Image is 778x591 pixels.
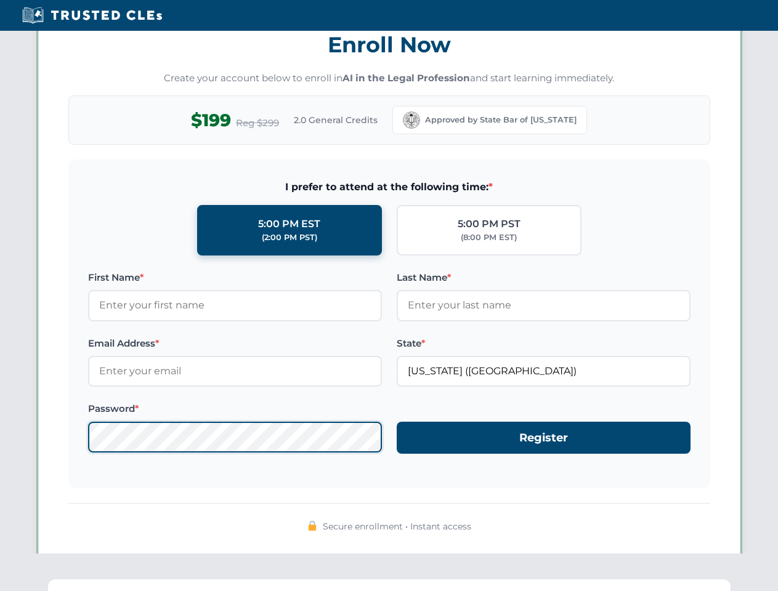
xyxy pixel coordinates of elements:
label: State [397,336,691,351]
button: Register [397,422,691,454]
div: 5:00 PM PST [458,216,521,232]
span: 2.0 General Credits [294,113,378,127]
img: Trusted CLEs [18,6,166,25]
img: 🔒 [307,521,317,531]
span: Reg $299 [236,116,279,131]
div: 5:00 PM EST [258,216,320,232]
span: I prefer to attend at the following time: [88,179,691,195]
img: California Bar [403,111,420,129]
span: $199 [191,107,231,134]
p: Create your account below to enroll in and start learning immediately. [68,71,710,86]
input: Enter your email [88,356,382,387]
div: (2:00 PM PST) [262,231,317,244]
label: Password [88,401,382,416]
label: Last Name [397,270,691,285]
label: First Name [88,270,382,285]
input: Enter your last name [397,290,691,321]
div: (8:00 PM EST) [461,231,517,244]
h3: Enroll Now [68,25,710,64]
label: Email Address [88,336,382,351]
input: Enter your first name [88,290,382,321]
input: California (CA) [397,356,691,387]
strong: AI in the Legal Profession [342,72,470,84]
span: Secure enrollment • Instant access [323,520,471,533]
span: Approved by State Bar of [US_STATE] [425,114,577,126]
